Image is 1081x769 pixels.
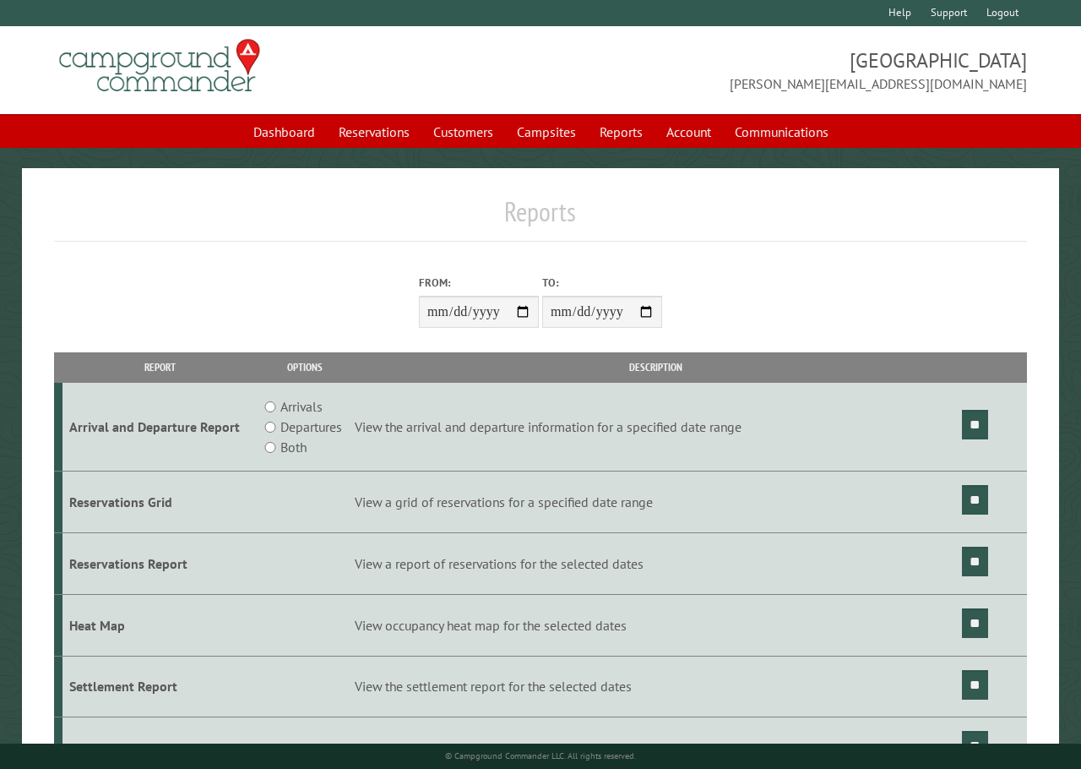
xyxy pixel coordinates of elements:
[352,532,959,594] td: View a report of reservations for the selected dates
[62,352,258,382] th: Report
[542,275,662,291] label: To:
[419,275,539,291] label: From:
[540,46,1027,94] span: [GEOGRAPHIC_DATA] [PERSON_NAME][EMAIL_ADDRESS][DOMAIN_NAME]
[352,656,959,717] td: View the settlement report for the selected dates
[507,116,586,148] a: Campsites
[352,352,959,382] th: Description
[423,116,503,148] a: Customers
[329,116,420,148] a: Reservations
[280,437,307,457] label: Both
[352,472,959,533] td: View a grid of reservations for a specified date range
[62,656,258,717] td: Settlement Report
[62,594,258,656] td: Heat Map
[62,383,258,472] td: Arrival and Departure Report
[258,352,352,382] th: Options
[62,532,258,594] td: Reservations Report
[725,116,839,148] a: Communications
[352,594,959,656] td: View occupancy heat map for the selected dates
[54,33,265,99] img: Campground Commander
[54,195,1027,242] h1: Reports
[62,472,258,533] td: Reservations Grid
[280,396,323,417] label: Arrivals
[445,750,636,761] small: © Campground Commander LLC. All rights reserved.
[280,417,342,437] label: Departures
[243,116,325,148] a: Dashboard
[352,383,959,472] td: View the arrival and departure information for a specified date range
[589,116,653,148] a: Reports
[656,116,721,148] a: Account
